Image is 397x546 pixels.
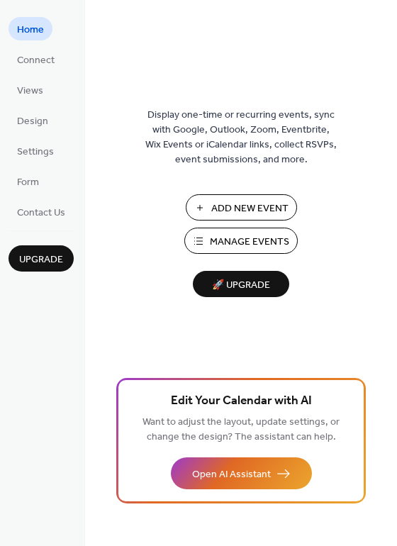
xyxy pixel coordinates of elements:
[184,228,298,254] button: Manage Events
[17,145,54,160] span: Settings
[17,23,44,38] span: Home
[145,108,337,167] span: Display one-time or recurring events, sync with Google, Outlook, Zoom, Eventbrite, Wix Events or ...
[9,169,47,193] a: Form
[19,252,63,267] span: Upgrade
[171,391,312,411] span: Edit Your Calendar with AI
[9,245,74,272] button: Upgrade
[9,108,57,132] a: Design
[171,457,312,489] button: Open AI Assistant
[9,139,62,162] a: Settings
[211,201,289,216] span: Add New Event
[9,200,74,223] a: Contact Us
[9,17,52,40] a: Home
[17,84,43,99] span: Views
[17,175,39,190] span: Form
[142,413,340,447] span: Want to adjust the layout, update settings, or change the design? The assistant can help.
[17,206,65,221] span: Contact Us
[193,271,289,297] button: 🚀 Upgrade
[9,48,63,71] a: Connect
[186,194,297,221] button: Add New Event
[210,235,289,250] span: Manage Events
[17,53,55,68] span: Connect
[9,78,52,101] a: Views
[201,276,281,295] span: 🚀 Upgrade
[17,114,48,129] span: Design
[192,467,271,482] span: Open AI Assistant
